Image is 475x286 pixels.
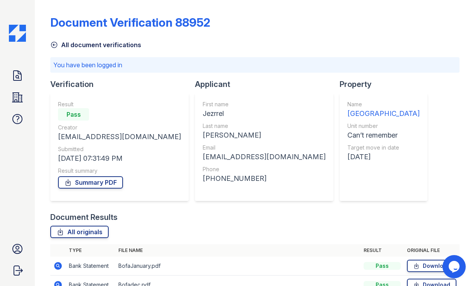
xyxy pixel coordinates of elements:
[361,244,404,257] th: Result
[203,173,326,184] div: [PHONE_NUMBER]
[58,108,89,121] div: Pass
[347,108,420,119] div: [GEOGRAPHIC_DATA]
[58,167,181,175] div: Result summary
[407,260,456,272] a: Download
[443,255,467,278] iframe: chat widget
[58,145,181,153] div: Submitted
[66,257,115,276] td: Bank Statement
[195,79,340,90] div: Applicant
[347,130,420,141] div: Can’t remember
[58,131,181,142] div: [EMAIL_ADDRESS][DOMAIN_NAME]
[58,153,181,164] div: [DATE] 07:31:49 PM
[58,100,181,108] div: Result
[50,79,195,90] div: Verification
[203,152,326,162] div: [EMAIL_ADDRESS][DOMAIN_NAME]
[404,244,460,257] th: Original file
[58,176,123,189] a: Summary PDF
[203,100,326,108] div: First name
[9,25,26,42] img: CE_Icon_Blue-c292c112584629df590d857e76928e9f676e5b41ef8f769ba2f05ee15b207248.png
[347,100,420,108] div: Name
[203,108,326,119] div: Jezrrel
[50,212,118,223] div: Document Results
[203,130,326,141] div: [PERSON_NAME]
[53,60,456,70] p: You have been logged in
[58,124,181,131] div: Creator
[347,100,420,119] a: Name [GEOGRAPHIC_DATA]
[364,262,401,270] div: Pass
[340,79,434,90] div: Property
[66,244,115,257] th: Type
[50,15,210,29] div: Document Verification 88952
[347,122,420,130] div: Unit number
[50,40,141,49] a: All document verifications
[115,244,361,257] th: File name
[347,144,420,152] div: Target move in date
[203,144,326,152] div: Email
[115,257,361,276] td: BofaJanuary.pdf
[50,226,109,238] a: All originals
[203,122,326,130] div: Last name
[203,165,326,173] div: Phone
[347,152,420,162] div: [DATE]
